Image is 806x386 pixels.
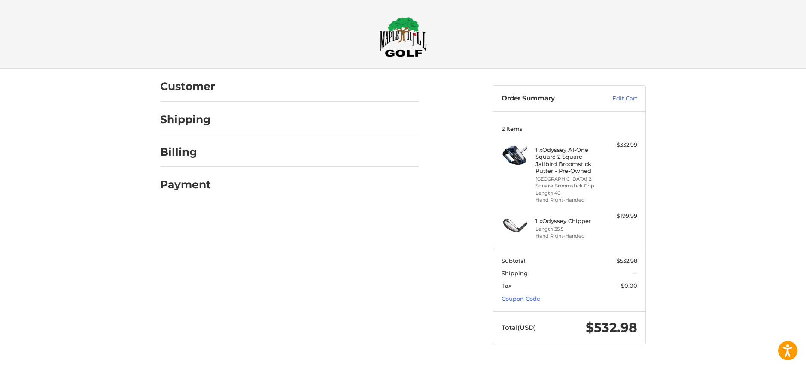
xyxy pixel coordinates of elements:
[617,257,637,264] span: $532.98
[535,226,601,233] li: Length 35.5
[594,94,637,103] a: Edit Cart
[160,113,211,126] h2: Shipping
[586,320,637,335] span: $532.98
[502,295,540,302] a: Coupon Code
[621,282,637,289] span: $0.00
[160,145,210,159] h2: Billing
[535,217,601,224] h4: 1 x Odyssey Chipper
[603,141,637,149] div: $332.99
[502,323,536,332] span: Total (USD)
[160,80,215,93] h2: Customer
[603,212,637,220] div: $199.99
[380,17,427,57] img: Maple Hill Golf
[535,190,601,197] li: Length 46
[160,178,211,191] h2: Payment
[502,94,594,103] h3: Order Summary
[502,257,526,264] span: Subtotal
[502,270,528,277] span: Shipping
[535,196,601,204] li: Hand Right-Handed
[535,232,601,240] li: Hand Right-Handed
[633,270,637,277] span: --
[502,282,511,289] span: Tax
[502,125,637,132] h3: 2 Items
[535,175,601,190] li: [GEOGRAPHIC_DATA] 2 Square Broomstick Grip
[535,146,601,174] h4: 1 x Odyssey AI-One Square 2 Square Jailbird Broomstick Putter - Pre-Owned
